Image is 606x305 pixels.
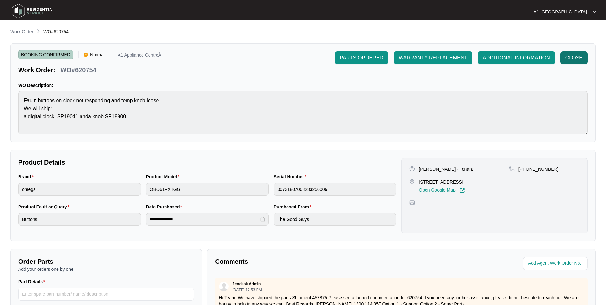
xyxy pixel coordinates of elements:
input: Brand [18,183,141,196]
span: WARRANTY REPLACEMENT [399,54,467,62]
p: [PHONE_NUMBER] [518,166,559,172]
span: WO#620754 [43,29,69,34]
p: A1 Appliance CentreÂ [118,53,161,59]
p: Order Parts [18,257,194,266]
label: Product Fault or Query [18,204,72,210]
label: Part Details [18,278,48,285]
img: map-pin [409,200,415,206]
p: A1 [GEOGRAPHIC_DATA] [533,9,587,15]
p: Work Order [10,28,33,35]
button: ADDITIONAL INFORMATION [478,51,555,64]
p: Product Details [18,158,396,167]
input: Part Details [18,288,194,301]
input: Add Agent Work Order No. [528,260,584,267]
label: Product Model [146,174,182,180]
input: Date Purchased [150,216,259,223]
input: Product Model [146,183,269,196]
img: user-pin [409,166,415,172]
span: CLOSE [565,54,583,62]
p: Comments [215,257,397,266]
a: Work Order [9,28,35,35]
p: [PERSON_NAME] - Tenant [419,166,473,172]
p: WO#620754 [60,66,96,74]
img: dropdown arrow [593,10,596,13]
p: [STREET_ADDRESS], [419,179,465,185]
input: Purchased From [274,213,396,226]
span: BOOKING CONFIRMED [18,50,73,59]
label: Serial Number [274,174,309,180]
p: WO Description: [18,82,588,89]
button: PARTS ORDERED [335,51,388,64]
img: map-pin [509,166,515,172]
span: Normal [88,50,107,59]
span: ADDITIONAL INFORMATION [483,54,550,62]
img: chevron-right [36,29,41,34]
img: Vercel Logo [84,53,88,57]
img: user.svg [219,282,229,291]
p: Work Order: [18,66,55,74]
input: Serial Number [274,183,396,196]
img: map-pin [409,179,415,184]
p: Add your orders one by one [18,266,194,272]
a: Open Google Map [419,188,465,193]
textarea: Fault: buttons on clock not responding and temp knob loose We will ship: a digital clock: SP19041... [18,91,588,134]
label: Date Purchased [146,204,185,210]
span: PARTS ORDERED [340,54,383,62]
label: Brand [18,174,36,180]
img: Link-External [459,188,465,193]
img: residentia service logo [10,2,54,21]
button: WARRANTY REPLACEMENT [394,51,472,64]
input: Product Fault or Query [18,213,141,226]
button: CLOSE [560,51,588,64]
label: Purchased From [274,204,314,210]
p: [DATE] 12:53 PM [232,288,262,292]
p: Zendesk Admin [232,281,261,286]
